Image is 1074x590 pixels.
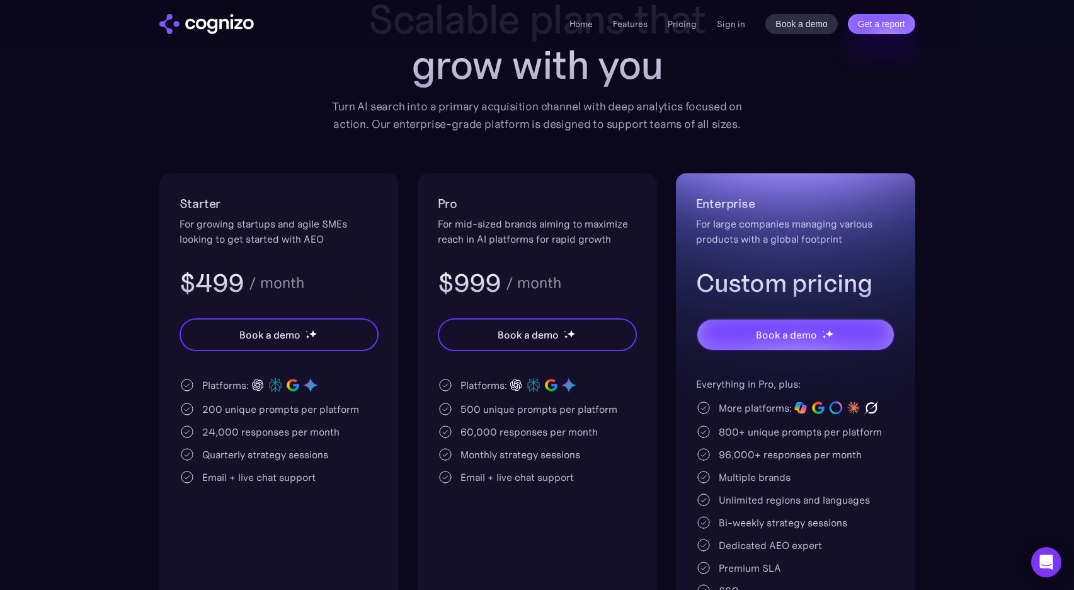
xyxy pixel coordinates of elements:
[569,18,593,30] a: Home
[719,538,822,553] div: Dedicated AEO expert
[460,378,507,393] div: Platforms:
[719,470,791,485] div: Multiple brands
[719,560,781,576] div: Premium SLA
[668,18,697,30] a: Pricing
[239,327,300,342] div: Book a demo
[306,330,307,332] img: star
[306,335,310,339] img: star
[696,318,895,351] a: Book a demostarstarstar
[438,267,501,299] h3: $999
[613,18,648,30] a: Features
[696,194,895,214] h2: Enterprise
[765,14,838,34] a: Book a demo
[696,267,895,299] h3: Custom pricing
[567,330,575,338] img: star
[1031,547,1061,577] div: Open Intercom Messenger
[202,470,316,485] div: Email + live chat support
[202,447,328,462] div: Quarterly strategy sessions
[506,275,561,291] div: / month
[159,14,254,34] img: cognizo logo
[202,424,340,439] div: 24,000 responses per month
[498,327,558,342] div: Book a demo
[825,330,833,338] img: star
[180,194,379,214] h2: Starter
[564,330,566,332] img: star
[323,98,751,133] div: Turn AI search into a primary acquisition channel with deep analytics focused on action. Our ente...
[696,376,895,391] div: Everything in Pro, plus:
[180,318,379,351] a: Book a demostarstarstar
[180,267,244,299] h3: $499
[249,275,304,291] div: / month
[309,330,317,338] img: star
[719,492,870,507] div: Unlimited regions and languages
[460,447,580,462] div: Monthly strategy sessions
[822,335,826,339] img: star
[202,378,249,393] div: Platforms:
[460,470,574,485] div: Email + live chat support
[696,216,895,246] div: For large companies managing various products with a global footprint
[822,330,824,332] img: star
[438,318,637,351] a: Book a demostarstarstar
[756,327,816,342] div: Book a demo
[564,335,568,339] img: star
[717,16,745,32] a: Sign in
[460,424,598,439] div: 60,000 responses per month
[848,14,915,34] a: Get a report
[159,14,254,34] a: home
[719,424,882,439] div: 800+ unique prompts per platform
[460,402,617,417] div: 500 unique prompts per platform
[180,216,379,246] div: For growing startups and agile SMEs looking to get started with AEO
[202,402,359,417] div: 200 unique prompts per platform
[438,216,637,246] div: For mid-sized brands aiming to maximize reach in AI platforms for rapid growth
[719,515,847,530] div: Bi-weekly strategy sessions
[719,400,792,415] div: More platforms:
[719,447,862,462] div: 96,000+ responses per month
[438,194,637,214] h2: Pro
